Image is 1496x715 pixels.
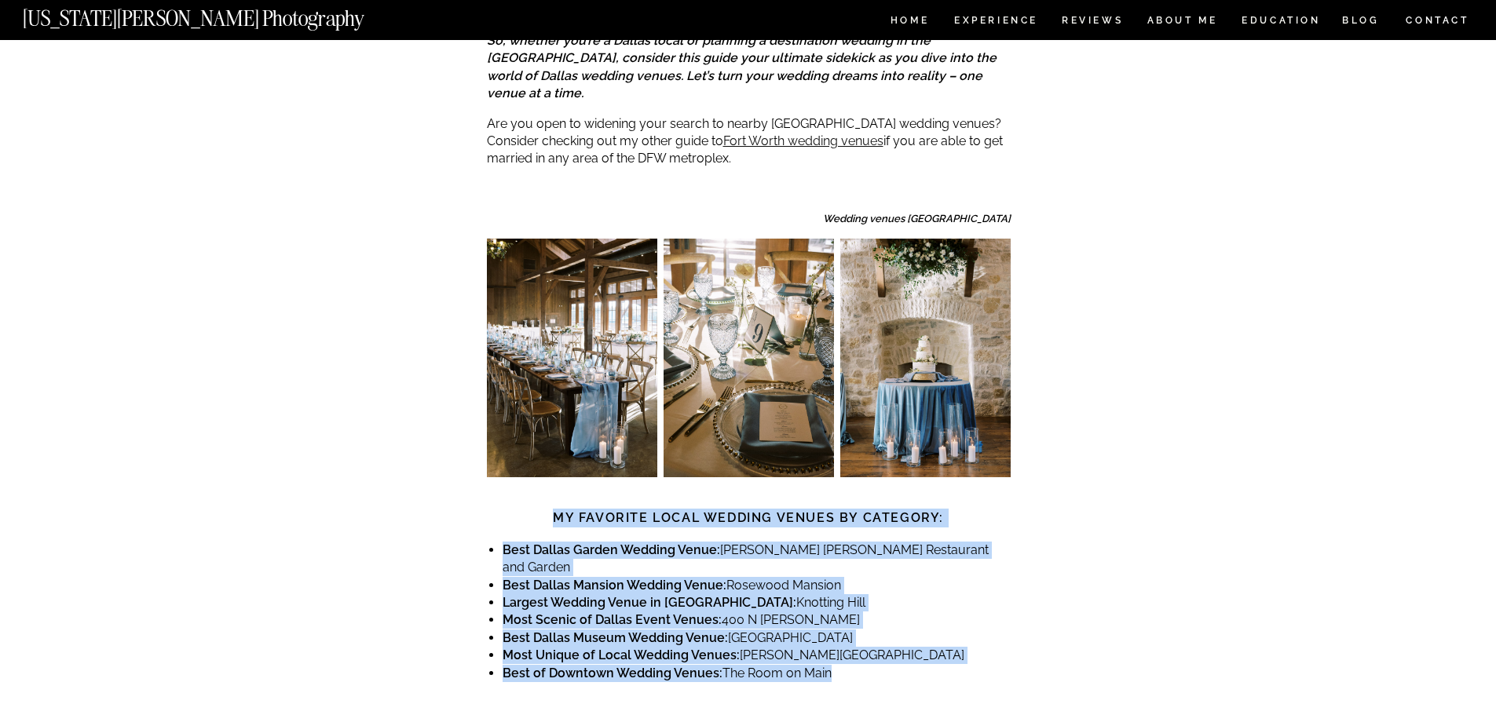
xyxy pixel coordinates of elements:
img: dallas wedding venues [487,239,657,477]
strong: Best Dallas Museum Wedding Venue: [503,630,728,645]
strong: My Favorite Local Wedding Venues by Category: [553,510,944,525]
li: [PERSON_NAME] [PERSON_NAME] Restaurant and Garden [503,542,1011,577]
a: HOME [887,16,932,29]
em: So, whether you’re a Dallas local or planning a destination wedding in the [GEOGRAPHIC_DATA], con... [487,33,997,100]
a: BLOG [1342,16,1380,29]
li: The Room on Main [503,665,1011,682]
li: Knotting Hill [503,594,1011,611]
a: [US_STATE][PERSON_NAME] Photography [23,8,417,21]
li: 400 N [PERSON_NAME] [503,611,1011,629]
strong: Best Dallas Mansion Wedding Venue: [503,578,726,593]
strong: Best Dallas Garden Wedding Venue: [503,542,720,557]
p: Are you open to widening your search to nearby [GEOGRAPHIC_DATA] wedding venues? Consider checkin... [487,115,1011,168]
strong: Best of Downtown Wedding Venues: [503,666,722,680]
strong: Wedding venues [GEOGRAPHIC_DATA] [823,213,1011,224]
li: Rosewood Mansion [503,577,1011,594]
a: EDUCATION [1240,16,1322,29]
a: Fort Worth wedding venues [723,133,883,148]
a: Experience [954,16,1037,29]
li: [GEOGRAPHIC_DATA] [503,629,1011,647]
img: dallas wedding venues [664,239,834,477]
strong: Most Unique of Local Wedding Venues: [503,648,740,662]
a: REVIEWS [1062,16,1121,29]
strong: Largest Wedding Venue in [GEOGRAPHIC_DATA]: [503,595,796,610]
li: [PERSON_NAME][GEOGRAPHIC_DATA] [503,647,1011,664]
a: CONTACT [1405,12,1470,29]
a: ABOUT ME [1147,16,1218,29]
strong: Most Scenic of Dallas Event Venues: [503,612,722,627]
